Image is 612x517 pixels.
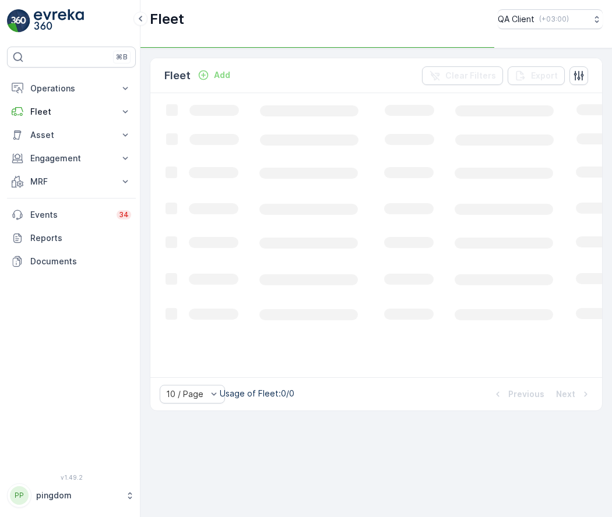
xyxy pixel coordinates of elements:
[10,486,29,505] div: PP
[7,147,136,170] button: Engagement
[7,9,30,33] img: logo
[498,9,603,29] button: QA Client(+03:00)
[36,490,119,501] p: pingdom
[30,209,110,221] p: Events
[30,176,112,187] p: MRF
[164,68,191,84] p: Fleet
[7,100,136,123] button: Fleet
[30,232,131,244] p: Reports
[556,388,575,400] p: Next
[220,388,294,399] p: Usage of Fleet : 0/0
[30,256,131,267] p: Documents
[7,170,136,193] button: MRF
[34,9,84,33] img: logo_light-DOdMpM7g.png
[30,83,112,94] p: Operations
[508,388,544,400] p: Previous
[7,226,136,250] a: Reports
[7,250,136,273] a: Documents
[508,66,565,85] button: Export
[7,123,136,147] button: Asset
[422,66,503,85] button: Clear Filters
[7,77,136,100] button: Operations
[539,15,569,24] p: ( +03:00 )
[119,210,129,219] p: 34
[555,387,593,401] button: Next
[7,474,136,481] span: v 1.49.2
[30,153,112,164] p: Engagement
[491,387,546,401] button: Previous
[445,70,496,82] p: Clear Filters
[531,70,558,82] p: Export
[7,203,136,226] a: Events34
[30,106,112,118] p: Fleet
[150,10,184,29] p: Fleet
[214,69,230,81] p: Add
[498,13,534,25] p: QA Client
[30,129,112,141] p: Asset
[193,68,235,82] button: Add
[116,52,128,62] p: ⌘B
[7,483,136,508] button: PPpingdom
